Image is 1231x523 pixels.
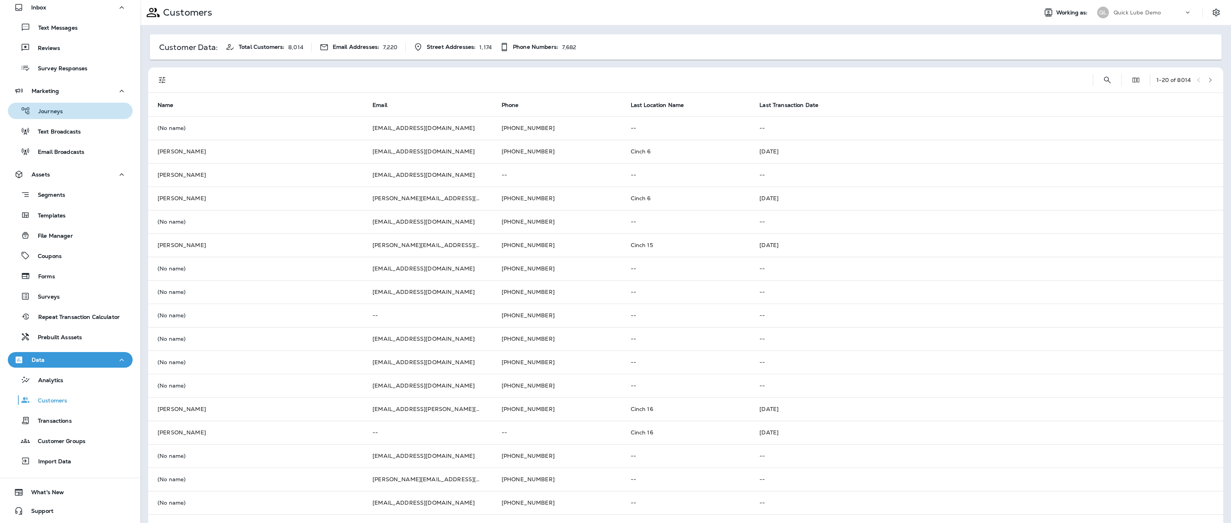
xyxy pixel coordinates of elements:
button: Journeys [8,103,133,119]
button: Surveys [8,288,133,304]
p: -- [759,382,1214,389]
p: -- [631,172,741,178]
td: [EMAIL_ADDRESS][DOMAIN_NAME] [363,374,492,397]
p: (No name) [158,219,354,225]
button: Survey Responses [8,60,133,76]
p: (No name) [158,476,354,482]
p: -- [502,172,612,178]
p: Customer Groups [30,438,85,445]
td: [EMAIL_ADDRESS][DOMAIN_NAME] [363,140,492,163]
span: Working as: [1056,9,1089,16]
td: [EMAIL_ADDRESS][DOMAIN_NAME] [363,210,492,233]
p: 8,014 [288,44,303,50]
p: Data [32,357,45,363]
button: Edit Fields [1128,72,1144,88]
span: Last Transaction Date [759,102,818,109]
p: (No name) [158,289,354,295]
td: [DATE] [750,421,1223,444]
p: (No name) [158,312,354,318]
p: 7,220 [383,44,397,50]
p: (No name) [158,382,354,389]
p: -- [631,125,741,131]
span: Cinch 6 [631,148,651,155]
td: [EMAIL_ADDRESS][DOMAIN_NAME] [363,116,492,140]
p: Forms [30,273,55,281]
div: QL [1097,7,1109,18]
td: [PHONE_NUMBER] [492,374,621,397]
td: [DATE] [750,233,1223,257]
td: [PHONE_NUMBER] [492,304,621,327]
td: [PHONE_NUMBER] [492,233,621,257]
p: Import Data [30,458,71,466]
p: -- [759,476,1214,482]
button: Marketing [8,83,133,99]
button: Assets [8,167,133,182]
td: [PHONE_NUMBER] [492,116,621,140]
p: (No name) [158,125,354,131]
p: Reviews [30,45,60,52]
td: [PHONE_NUMBER] [492,280,621,304]
td: [PHONE_NUMBER] [492,350,621,374]
button: Segments [8,186,133,203]
td: [PHONE_NUMBER] [492,210,621,233]
td: [PERSON_NAME] [148,421,363,444]
span: Phone Numbers: [513,44,558,50]
button: Templates [8,207,133,223]
p: Coupons [30,253,62,260]
button: Repeat Transaction Calculator [8,308,133,325]
p: Text Broadcasts [30,128,81,136]
p: 1,174 [479,44,492,50]
td: [PERSON_NAME] [148,397,363,421]
td: [EMAIL_ADDRESS][DOMAIN_NAME] [363,491,492,514]
p: -- [759,359,1214,365]
p: -- [631,265,741,272]
p: -- [631,382,741,389]
td: [PHONE_NUMBER] [492,491,621,514]
td: [EMAIL_ADDRESS][DOMAIN_NAME] [363,444,492,468]
span: Street Addresses: [427,44,475,50]
td: [DATE] [750,140,1223,163]
span: Cinch 16 [631,406,653,413]
td: [PERSON_NAME][EMAIL_ADDRESS][PERSON_NAME][DOMAIN_NAME] [363,468,492,491]
td: [EMAIL_ADDRESS][DOMAIN_NAME] [363,257,492,280]
p: (No name) [158,359,354,365]
button: Email Broadcasts [8,143,133,160]
p: (No name) [158,336,354,342]
p: Customers [160,7,212,18]
button: Reviews [8,39,133,56]
p: Segments [30,192,65,199]
div: 1 - 20 of 8014 [1157,77,1191,83]
td: [PHONE_NUMBER] [492,397,621,421]
td: [DATE] [750,397,1223,421]
td: [EMAIL_ADDRESS][PERSON_NAME][DOMAIN_NAME] [363,397,492,421]
p: Survey Responses [30,65,87,73]
button: Filters [154,72,170,88]
p: File Manager [30,233,73,240]
button: Settings [1209,5,1223,20]
p: -- [759,500,1214,506]
p: Customers [30,397,67,405]
p: -- [631,289,741,295]
button: Analytics [8,372,133,388]
button: Data [8,352,133,368]
button: Coupons [8,247,133,264]
td: [EMAIL_ADDRESS][DOMAIN_NAME] [363,163,492,187]
td: [EMAIL_ADDRESS][DOMAIN_NAME] [363,350,492,374]
p: Email Broadcasts [30,149,84,156]
td: [PHONE_NUMBER] [492,257,621,280]
p: -- [759,219,1214,225]
p: Quick Lube Demo [1114,9,1161,16]
td: [EMAIL_ADDRESS][DOMAIN_NAME] [363,280,492,304]
p: Assets [32,171,50,178]
p: 7,682 [562,44,576,50]
p: -- [502,429,612,436]
button: File Manager [8,227,133,244]
span: What's New [23,489,64,498]
button: What's New [8,484,133,500]
p: -- [759,289,1214,295]
p: Templates [30,212,66,220]
p: -- [631,336,741,342]
p: Journeys [30,108,63,116]
td: [PERSON_NAME][EMAIL_ADDRESS][PERSON_NAME][DOMAIN_NAME] [363,187,492,210]
td: [PHONE_NUMBER] [492,140,621,163]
